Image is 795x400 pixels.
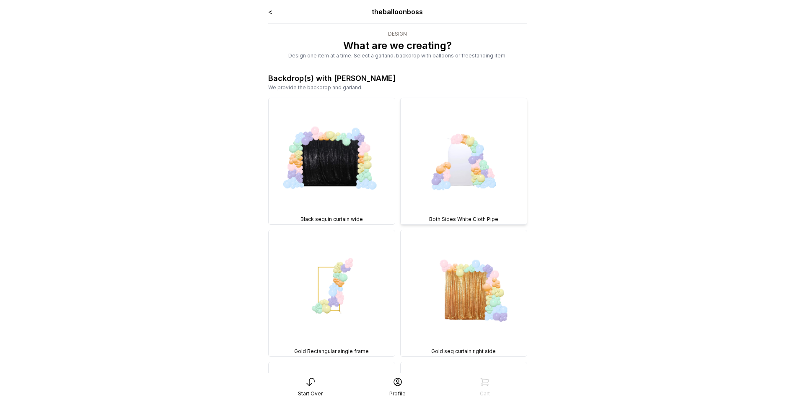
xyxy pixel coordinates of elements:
[389,390,406,397] div: Profile
[268,8,272,16] a: <
[268,39,527,52] p: What are we creating?
[431,348,496,355] span: Gold seq curtain right side
[268,84,527,91] div: We provide the backdrop and garland.
[268,52,527,59] div: Design one item at a time. Select a garland, backdrop with balloons or freestanding item.
[401,230,527,356] img: BKD, 3 Sizes, Gold seq curtain right side
[269,98,395,224] img: BKD, 3 Sizes, Black sequin curtain wide
[294,348,369,355] span: Gold Rectangular single frame
[401,98,527,224] img: BKD, 3 Sizes, Both Sides White Cloth Pipe
[480,390,490,397] div: Cart
[268,73,396,84] div: Backdrop(s) with [PERSON_NAME]
[429,216,498,223] span: Both Sides White Cloth Pipe
[320,7,475,17] div: theballoonboss
[268,31,527,37] div: Design
[298,390,323,397] div: Start Over
[300,216,363,223] span: Black sequin curtain wide
[269,230,395,356] img: BKD, 3 Sizes, Gold Rectangular single frame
